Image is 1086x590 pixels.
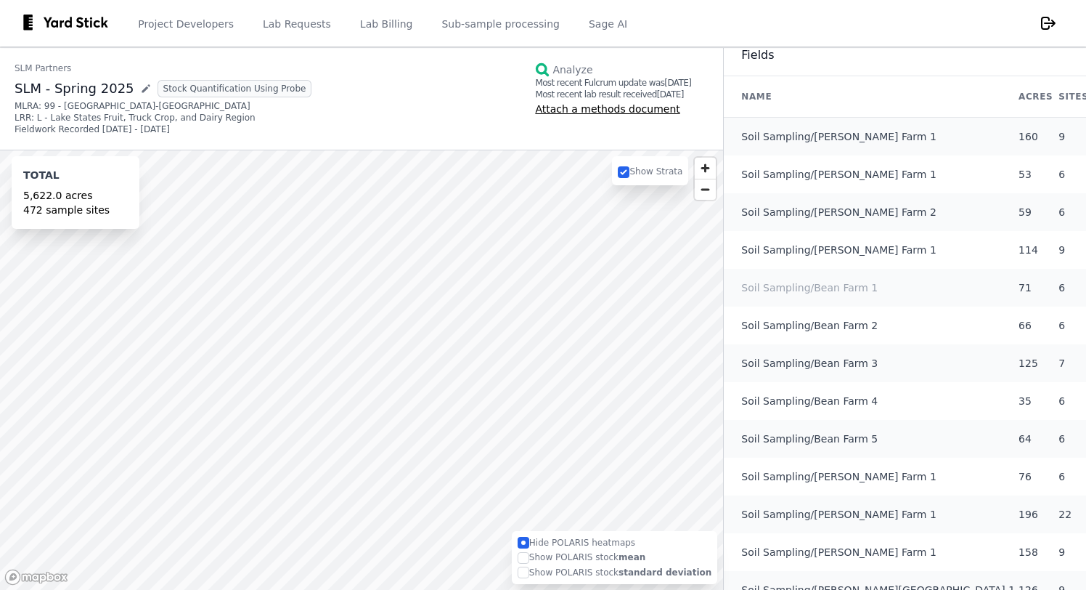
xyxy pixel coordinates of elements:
[695,179,716,200] button: Zoom out
[741,318,878,333] a: Soil Sampling/Bean Farm 2
[1016,382,1056,420] td: 35
[535,77,691,89] div: Most recent Fulcrum update was
[1016,155,1056,193] td: 53
[1016,269,1056,307] td: 71
[1016,118,1056,156] td: 160
[518,537,712,549] label: Hide POLARIS heatmaps
[15,124,311,135] div: Fieldwork Recorded [DATE] - [DATE]
[741,243,936,257] a: Soil Sampling/[PERSON_NAME] Farm 1
[741,394,878,408] a: Soil Sampling/Bean Farm 4
[618,552,645,562] strong: mean
[618,567,711,578] strong: standard deviation
[518,552,529,564] input: Show POLARIS stockmean
[1016,307,1056,344] td: 66
[664,78,691,88] time: August 20, 2025 at 2:35pm EDT
[741,356,878,371] a: Soil Sampling/Bean Farm 3
[1016,496,1056,533] td: 196
[1016,344,1056,382] td: 125
[1016,420,1056,458] td: 64
[518,551,712,564] label: Show POLARIS stock
[1016,533,1056,571] td: 158
[518,567,712,579] label: Show POLARIS stock
[15,80,311,97] div: SLM - Spring 2025
[741,167,936,182] a: Soil Sampling/[PERSON_NAME] Farm 1
[1016,193,1056,231] td: 59
[741,432,878,446] a: Soil Sampling/Bean Farm 5
[15,100,311,124] div: MLRA: 99 - [GEOGRAPHIC_DATA]-[GEOGRAPHIC_DATA] LRR: L - Lake States Fruit, Truck Crop, and Dairy ...
[140,83,152,94] a: Edit project name
[1016,76,1056,118] th: Acres
[618,166,629,178] input: Show Strata
[535,62,691,77] a: Analyze
[741,545,936,559] a: Soil Sampling/[PERSON_NAME] Farm 1
[518,567,529,578] input: Show POLARIS stockstandard deviation
[23,203,128,217] div: 472 sample sites
[535,89,691,100] div: Most recent lab result received
[23,15,118,32] img: yardstick-logo-black-spacing-9a7e0c0e877e5437aacfee01d730c81d.svg
[535,103,679,115] span: Attach a methods document
[618,166,682,177] label: Show Strata
[15,62,311,74] a: SLM Partners
[741,205,936,219] a: Soil Sampling/[PERSON_NAME] Farm 2
[741,469,936,484] a: Soil Sampling/[PERSON_NAME] Farm 1
[1016,458,1056,496] td: 76
[518,537,529,549] input: Hide POLARIS heatmaps
[695,158,716,179] button: Zoom in
[657,89,684,100] time: July 12, 2025 at 12:00am EDT
[741,280,878,295] a: Soil Sampling/Bean Farm 1
[741,129,936,144] a: Soil Sampling/[PERSON_NAME] Farm 1
[550,62,592,77] div: Analyze
[741,507,936,522] a: Soil Sampling/[PERSON_NAME] Farm 1
[23,168,128,188] div: Total
[741,47,774,64] h3: Fields
[158,80,312,97] span: Stock Quantification Using Probe
[4,569,68,586] a: Mapbox logo
[23,188,128,203] div: 5,622.0 acres
[724,76,1016,118] th: Name
[1016,231,1056,269] td: 114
